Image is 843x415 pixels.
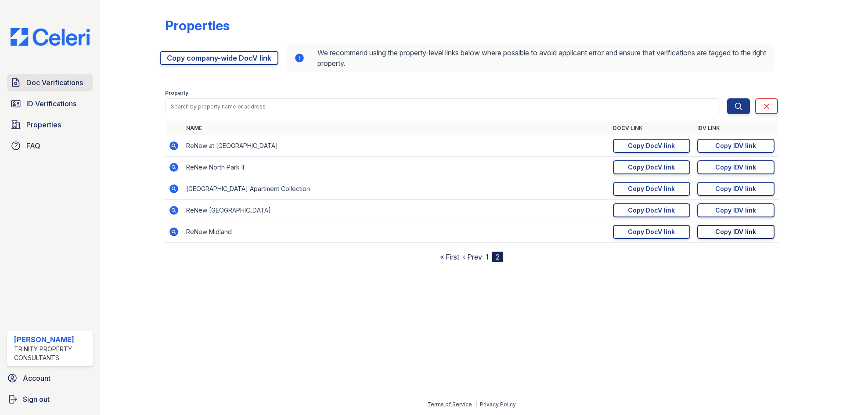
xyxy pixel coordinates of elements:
th: DocV Link [609,121,694,135]
span: Account [23,373,50,383]
div: We recommend using the property-level links below where possible to avoid applicant error and ens... [287,44,775,72]
a: Privacy Policy [480,401,516,408]
div: Copy IDV link [715,163,756,172]
a: ‹ Prev [463,253,482,261]
a: Copy DocV link [613,139,690,153]
div: Copy DocV link [628,141,675,150]
a: Copy IDV link [697,139,775,153]
a: ID Verifications [7,95,93,112]
a: Copy DocV link [613,225,690,239]
a: Sign out [4,390,97,408]
div: 2 [492,252,503,262]
div: Properties [165,18,230,33]
a: 1 [486,253,489,261]
input: Search by property name or address [165,98,720,114]
td: ReNew [GEOGRAPHIC_DATA] [183,200,609,221]
span: FAQ [26,141,40,151]
span: ID Verifications [26,98,76,109]
th: IDV Link [694,121,778,135]
a: Copy DocV link [613,203,690,217]
a: Copy DocV link [613,160,690,174]
a: Doc Verifications [7,74,93,91]
div: Copy IDV link [715,206,756,215]
td: ReNew at [GEOGRAPHIC_DATA] [183,135,609,157]
td: [GEOGRAPHIC_DATA] Apartment Collection [183,178,609,200]
img: CE_Logo_Blue-a8612792a0a2168367f1c8372b55b34899dd931a85d93a1a3d3e32e68fde9ad4.png [4,28,97,46]
div: Copy IDV link [715,227,756,236]
span: Doc Verifications [26,77,83,88]
div: Copy DocV link [628,227,675,236]
span: Sign out [23,394,50,404]
a: Terms of Service [427,401,472,408]
a: Copy DocV link [613,182,690,196]
div: Copy IDV link [715,184,756,193]
a: Copy IDV link [697,160,775,174]
label: Property [165,90,188,97]
div: Copy DocV link [628,163,675,172]
th: Name [183,121,609,135]
a: Account [4,369,97,387]
div: Trinity Property Consultants [14,345,90,362]
div: Copy DocV link [628,184,675,193]
a: Copy IDV link [697,225,775,239]
div: [PERSON_NAME] [14,334,90,345]
a: Copy company-wide DocV link [160,51,278,65]
div: Copy DocV link [628,206,675,215]
td: ReNew Midland [183,221,609,243]
div: Copy IDV link [715,141,756,150]
span: Properties [26,119,61,130]
td: ReNew North Park II [183,157,609,178]
a: Copy IDV link [697,203,775,217]
a: FAQ [7,137,93,155]
a: Properties [7,116,93,134]
a: Copy IDV link [697,182,775,196]
div: | [475,401,477,408]
a: « First [440,253,459,261]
